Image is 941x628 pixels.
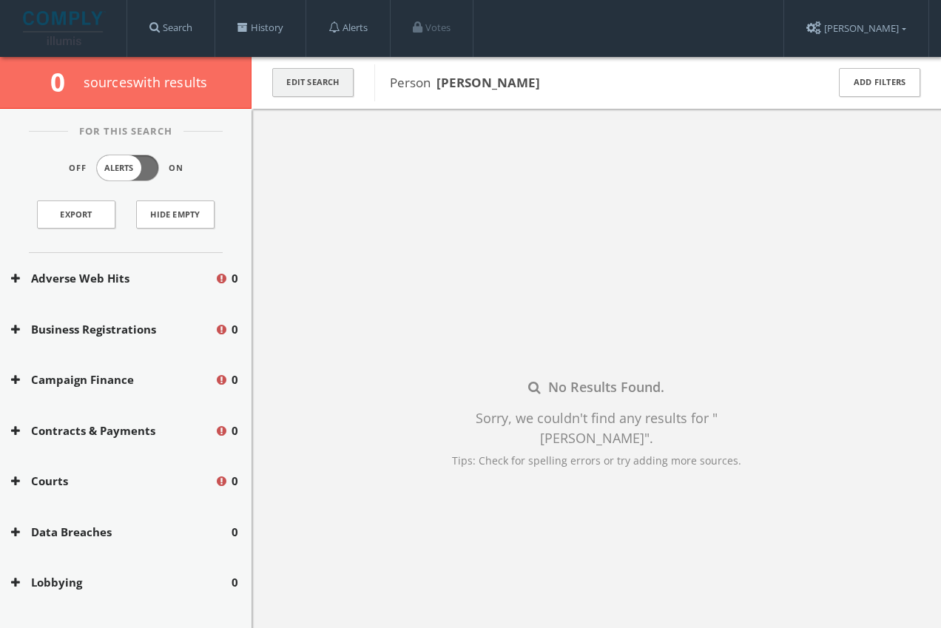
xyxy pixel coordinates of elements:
[232,321,238,338] span: 0
[232,371,238,388] span: 0
[424,408,769,448] div: Sorry, we couldn't find any results for " [PERSON_NAME] " .
[37,200,115,229] a: Export
[84,73,208,91] span: source s with results
[436,74,540,91] b: [PERSON_NAME]
[169,162,183,175] span: On
[232,524,238,541] span: 0
[11,371,215,388] button: Campaign Finance
[232,574,238,591] span: 0
[136,200,215,229] button: Hide Empty
[11,270,215,287] button: Adverse Web Hits
[232,473,238,490] span: 0
[50,64,78,99] span: 0
[839,68,920,97] button: Add Filters
[11,524,232,541] button: Data Breaches
[11,422,215,439] button: Contracts & Payments
[11,574,232,591] button: Lobbying
[69,162,87,175] span: Off
[11,321,215,338] button: Business Registrations
[424,377,769,397] div: No Results Found.
[272,68,354,97] button: Edit Search
[23,11,106,45] img: illumis
[11,473,215,490] button: Courts
[390,74,540,91] span: Person
[232,270,238,287] span: 0
[68,124,183,139] span: For This Search
[424,453,769,468] div: Tips: Check for spelling errors or try adding more sources.
[232,422,238,439] span: 0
